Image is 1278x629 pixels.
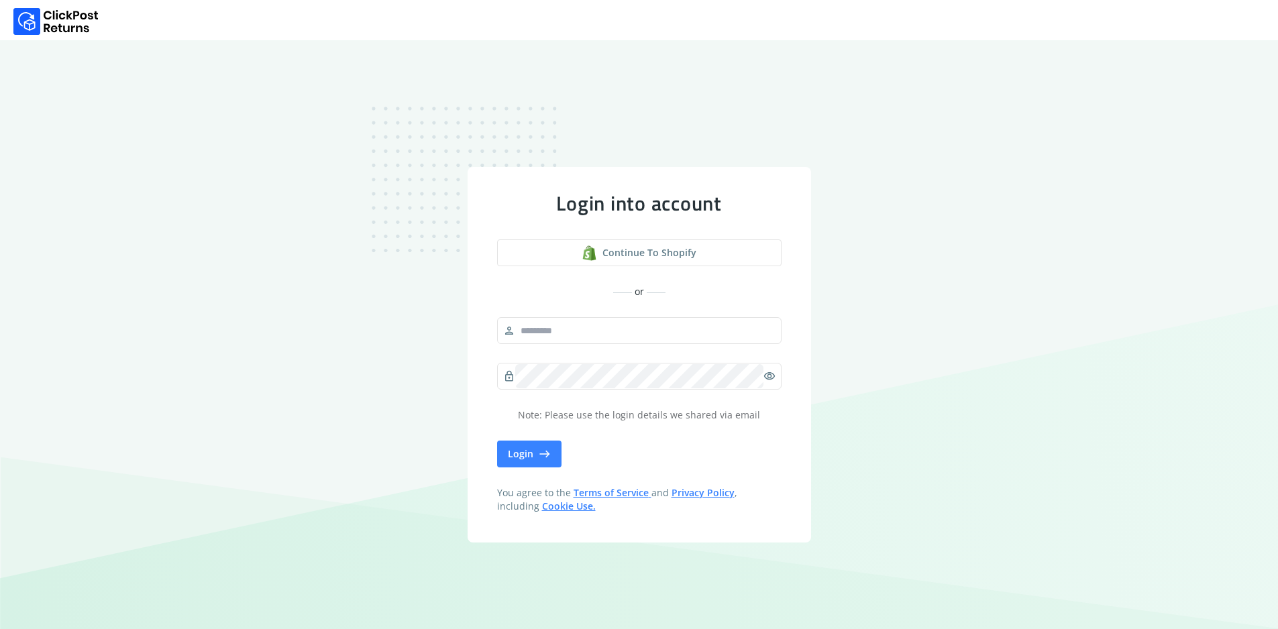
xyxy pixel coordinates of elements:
[13,8,99,35] img: Logo
[574,486,651,499] a: Terms of Service
[497,285,782,298] div: or
[503,321,515,340] span: person
[582,245,597,261] img: shopify logo
[672,486,735,499] a: Privacy Policy
[497,441,562,467] button: Login east
[497,486,782,513] span: You agree to the and , including
[497,408,782,422] p: Note: Please use the login details we shared via email
[542,500,596,512] a: Cookie Use.
[602,246,696,260] span: Continue to shopify
[497,239,782,266] a: shopify logoContinue to shopify
[497,191,782,215] div: Login into account
[497,239,782,266] button: Continue to shopify
[503,367,515,386] span: lock
[539,445,551,463] span: east
[763,367,776,386] span: visibility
